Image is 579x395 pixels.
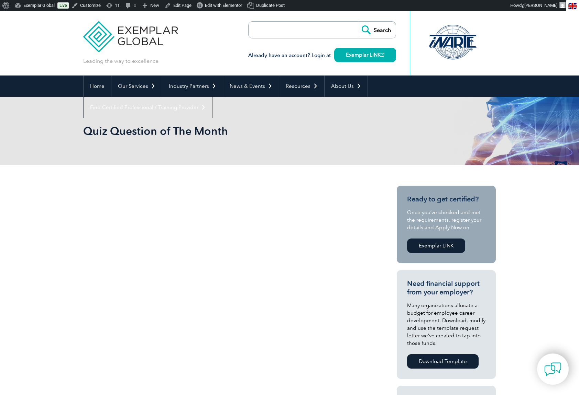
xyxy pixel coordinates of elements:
[279,75,324,97] a: Resources
[358,22,396,38] input: Search
[223,75,279,97] a: News & Events
[407,302,485,347] p: Many organizations allocate a budget for employee career development. Download, modify and use th...
[544,361,561,378] img: contact-chat.png
[325,75,368,97] a: About Us
[407,239,465,253] a: Exemplar LINK
[334,48,396,62] a: Exemplar LINK
[205,3,242,8] span: Edit with Elementor
[162,75,223,97] a: Industry Partners
[407,354,479,369] a: Download Template
[407,195,485,204] h3: Ready to get certified?
[568,3,577,9] img: en
[83,11,178,52] img: Exemplar Global
[248,51,396,60] h3: Already have an account? Login at
[83,124,347,138] h1: Quiz Question of The Month
[84,97,212,118] a: Find Certified Professional / Training Provider
[57,2,69,9] a: Live
[407,279,485,297] h3: Need financial support from your employer?
[381,53,384,57] img: open_square.png
[111,75,162,97] a: Our Services
[524,3,557,8] span: [PERSON_NAME]
[407,209,485,231] p: Once you’ve checked and met the requirements, register your details and Apply Now on
[84,75,111,97] a: Home
[83,57,159,65] p: Leading the way to excellence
